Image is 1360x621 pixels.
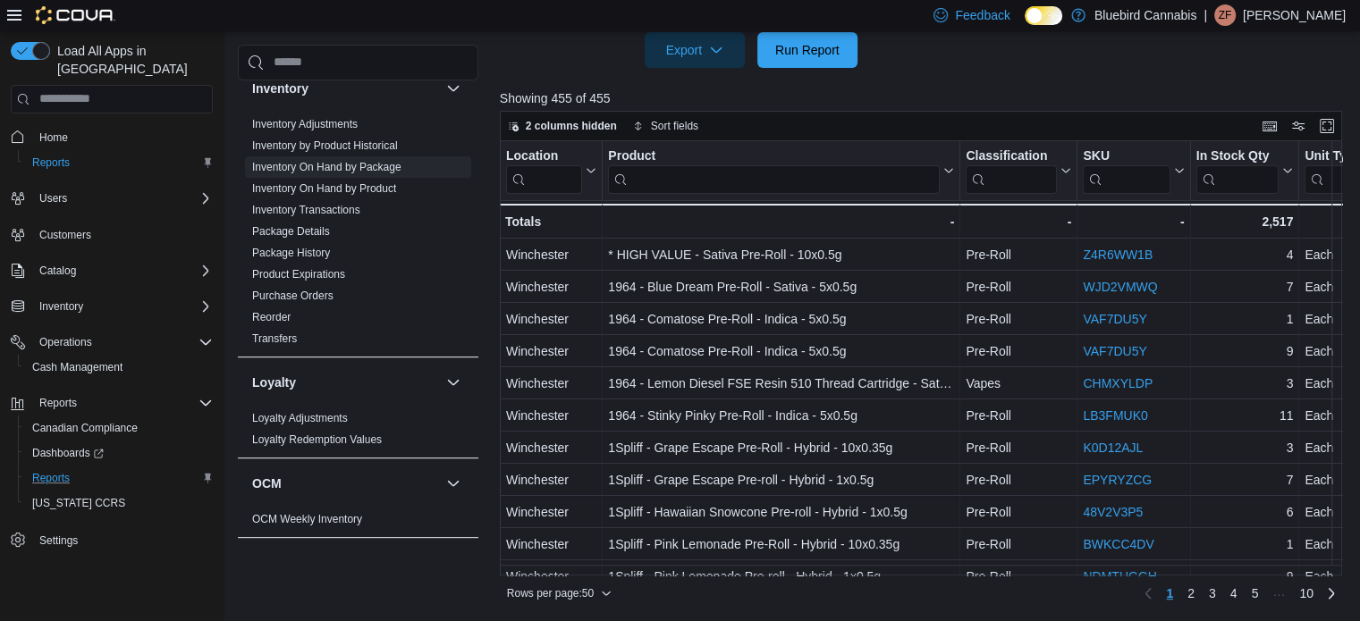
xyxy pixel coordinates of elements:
[1195,340,1293,362] div: 9
[966,244,1071,265] div: Pre-Roll
[32,331,99,353] button: Operations
[645,32,745,68] button: Export
[11,117,213,600] nav: Complex example
[252,139,398,152] a: Inventory by Product Historical
[506,276,596,298] div: Winchester
[608,340,954,362] div: 1964 - Comatose Pre-Roll - Indica - 5x0.5g
[32,471,70,485] span: Reports
[443,78,464,99] button: Inventory
[1195,469,1293,491] div: 7
[1083,147,1170,193] div: SKU URL
[32,188,74,209] button: Users
[1083,408,1147,423] a: LB3FMUK0
[1204,4,1207,26] p: |
[252,118,358,130] a: Inventory Adjustments
[39,533,78,548] span: Settings
[1223,579,1245,608] a: Page 4 of 10
[252,204,360,216] a: Inventory Transactions
[32,260,83,281] button: Catalog
[966,469,1071,491] div: Pre-Roll
[1251,584,1258,602] span: 5
[252,412,348,424] a: Loyalty Adjustments
[252,80,308,97] h3: Inventory
[252,203,360,217] span: Inventory Transactions
[32,127,75,148] a: Home
[506,308,596,330] div: Winchester
[18,491,220,516] button: [US_STATE] CCRS
[966,308,1071,330] div: Pre-Roll
[32,296,213,317] span: Inventory
[1137,579,1342,608] nav: Pagination for preceding grid
[966,373,1071,394] div: Vapes
[443,473,464,494] button: OCM
[18,355,220,380] button: Cash Management
[506,373,596,394] div: Winchester
[50,42,213,78] span: Load All Apps in [GEOGRAPHIC_DATA]
[4,330,220,355] button: Operations
[1083,147,1170,164] div: SKU
[25,442,111,464] a: Dashboards
[1259,115,1280,137] button: Keyboard shortcuts
[252,138,398,153] span: Inventory by Product Historical
[507,586,594,600] span: Rows per page : 50
[1195,147,1279,193] div: In Stock Qty
[501,115,624,137] button: 2 columns hidden
[1083,376,1153,390] a: CHMXYLDP
[608,405,954,426] div: 1964 - Stinky Pinky Pre-Roll - Indica - 5x0.5g
[506,533,596,555] div: Winchester
[1025,6,1062,25] input: Dark Mode
[608,147,954,193] button: Product
[39,264,76,278] span: Catalog
[252,411,348,425] span: Loyalty Adjustments
[1219,4,1232,26] span: ZF
[1214,4,1236,26] div: Zoie Fratarcangeli
[608,211,954,232] div: -
[1083,505,1143,519] a: 48V2V3P5
[36,6,115,24] img: Cova
[1195,437,1293,458] div: 3
[4,526,220,552] button: Settings
[252,311,291,323] a: Reorder
[506,147,582,193] div: Location
[1321,583,1342,604] a: Next page
[1083,211,1184,232] div: -
[1187,584,1195,602] span: 2
[506,437,596,458] div: Winchester
[506,147,596,193] button: Location
[1265,584,1292,606] li: Skipping pages 6 to 9
[608,469,954,491] div: 1Spliff - Grape Escape Pre-roll - Hybrid - 1x0.5g
[1083,248,1153,262] a: Z4R6WW1B
[1166,584,1173,602] span: 1
[1195,308,1293,330] div: 1
[252,160,401,174] span: Inventory On Hand by Package
[608,373,954,394] div: 1964 - Lemon Diesel FSE Resin 510 Thread Cartridge - Sativa - 1g
[32,392,84,414] button: Reports
[1083,147,1184,193] button: SKU
[1180,579,1202,608] a: Page 2 of 10
[252,432,382,447] span: Loyalty Redemption Values
[252,117,358,131] span: Inventory Adjustments
[608,566,954,587] div: 1Spliff - Pink Lemonade Pre-roll - Hybrid - 1x0.5g
[1137,583,1159,604] button: Previous page
[32,331,213,353] span: Operations
[1094,4,1196,26] p: Bluebird Cannabis
[626,115,705,137] button: Sort fields
[506,566,596,587] div: Winchester
[39,228,91,242] span: Customers
[39,396,77,410] span: Reports
[32,528,213,550] span: Settings
[32,155,70,170] span: Reports
[18,466,220,491] button: Reports
[252,474,282,492] h3: OCM
[252,289,334,303] span: Purchase Orders
[1083,537,1153,551] a: BWKCC4DV
[4,294,220,319] button: Inventory
[608,276,954,298] div: 1964 - Blue Dream Pre-Roll - Sativa - 5x0.5g
[955,6,1009,24] span: Feedback
[966,147,1057,164] div: Classification
[757,32,857,68] button: Run Report
[25,152,213,173] span: Reports
[500,89,1351,107] p: Showing 455 of 455
[252,182,396,195] a: Inventory On Hand by Product
[506,469,596,491] div: Winchester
